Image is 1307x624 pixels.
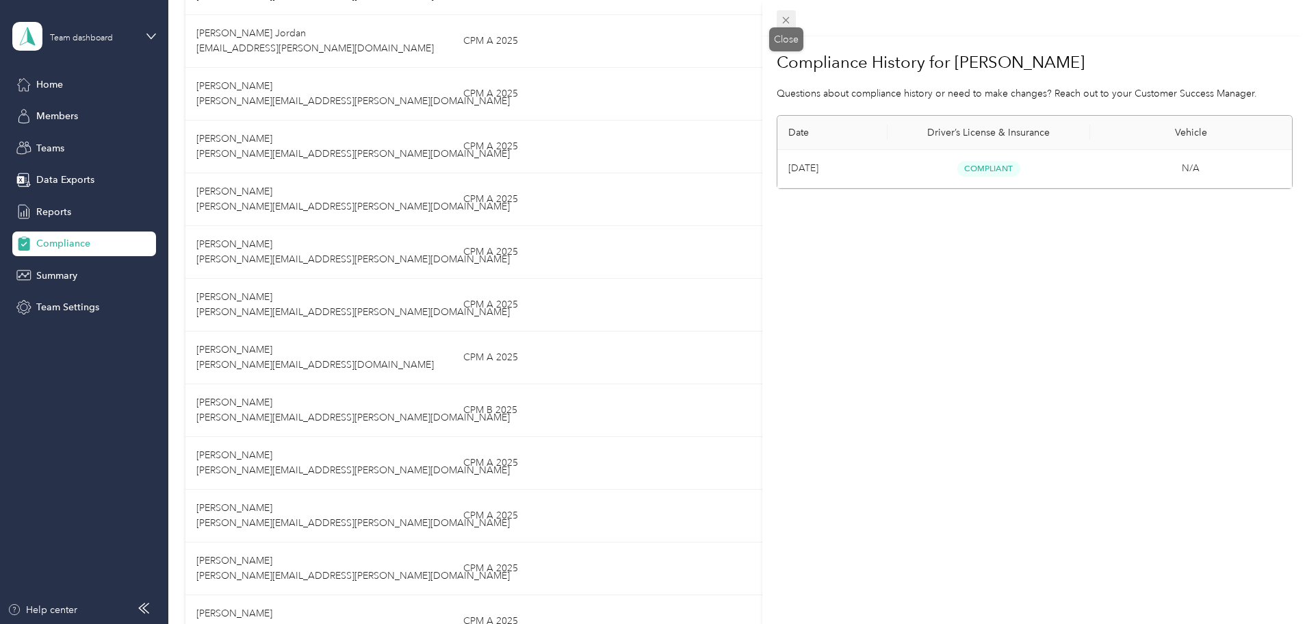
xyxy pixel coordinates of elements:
h1: Compliance History for [PERSON_NAME] [777,46,1293,79]
th: Driver’s License & Insurance [888,116,1089,150]
span: N/A [1182,162,1200,174]
td: Sep 2025 [777,150,888,188]
span: Compliant [957,161,1020,177]
th: Vehicle [1090,116,1292,150]
div: Close [769,27,803,51]
iframe: Everlance-gr Chat Button Frame [1230,547,1307,624]
p: Questions about compliance history or need to make changes? Reach out to your Customer Success Ma... [777,86,1293,101]
th: Date [777,116,888,150]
